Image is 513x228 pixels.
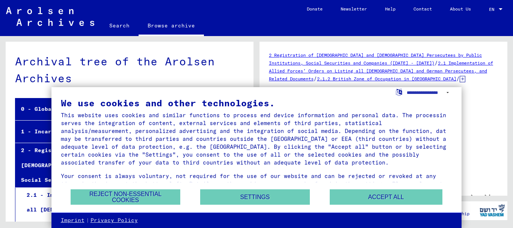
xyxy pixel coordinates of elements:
[200,189,310,205] button: Settings
[15,53,244,87] div: Archival tree of the Arolsen Archives
[480,189,495,204] button: Last page
[465,189,480,204] button: Next page
[314,75,317,82] span: /
[61,98,453,107] div: We use cookies and other technologies.
[61,111,453,166] div: This website uses cookies and similar functions to process end device information and personal da...
[15,143,218,187] div: 2 - Registration of [DEMOGRAPHIC_DATA] and [DEMOGRAPHIC_DATA] Persecutees by Public Institutions,...
[478,201,506,220] img: yv_logo.png
[100,17,139,35] a: Search
[317,76,456,82] a: 2.1.2 British Zone of Occupation in [GEOGRAPHIC_DATA]
[269,60,493,82] a: 2.1 Implementation of Allied Forces’ Orders on Listing all [DEMOGRAPHIC_DATA] and German Persecut...
[71,189,180,205] button: Reject non-essential cookies
[435,59,438,66] span: /
[61,217,84,224] a: Imprint
[15,124,218,139] div: 1 - Incarceration Documents
[269,52,482,66] a: 2 Registration of [DEMOGRAPHIC_DATA] and [DEMOGRAPHIC_DATA] Persecutees by Public Institutions, S...
[91,217,138,224] a: Privacy Policy
[489,7,497,12] span: EN
[15,102,218,116] div: 0 - Global Finding Aids
[330,189,442,205] button: Accept all
[456,75,460,82] span: /
[61,172,453,196] div: Your consent is always voluntary, not required for the use of our website and can be rejected or ...
[6,7,94,26] img: Arolsen_neg.svg
[139,17,204,36] a: Browse archive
